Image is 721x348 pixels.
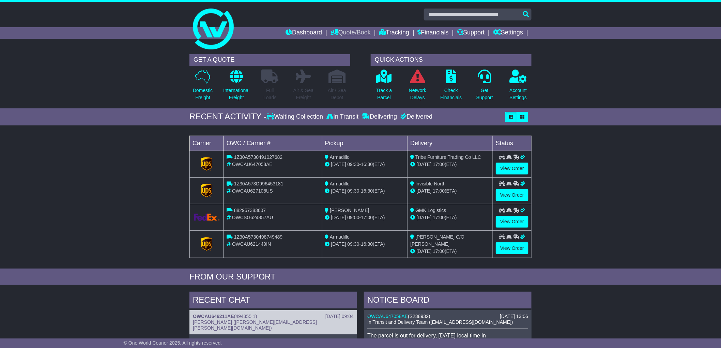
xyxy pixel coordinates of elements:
[433,162,445,167] span: 17:00
[189,54,350,66] div: GET A QUOTE
[367,319,513,325] span: In Transit and Delivery Team ([EMAIL_ADDRESS][DOMAIN_NAME])
[328,87,346,101] p: Air / Sea Depot
[509,69,527,105] a: AccountSettings
[410,187,490,195] div: (ETA)
[325,161,405,168] div: - (ETA)
[409,69,427,105] a: NetworkDelays
[416,248,431,254] span: [DATE]
[201,184,213,197] img: GetCarrierServiceLogo
[234,181,283,186] span: 1Z30A573D996453181
[440,69,462,105] a: CheckFinancials
[476,87,493,101] p: Get Support
[193,314,354,319] div: ( )
[331,162,346,167] span: [DATE]
[376,69,392,105] a: Track aParcel
[223,69,250,105] a: InternationalFreight
[408,136,493,151] td: Delivery
[331,188,346,194] span: [DATE]
[376,87,392,101] p: Track a Parcel
[415,208,446,213] span: GMK Logistics
[510,87,527,101] p: Account Settings
[331,215,346,220] span: [DATE]
[410,161,490,168] div: (ETA)
[367,332,528,345] p: The parcel is out for delivery, [DATE] local time in [GEOGRAPHIC_DATA]
[189,292,357,310] div: RECENT CHAT
[234,154,282,160] span: 1Z30A5730491027682
[193,87,213,101] p: Domestic Freight
[325,241,405,248] div: - (ETA)
[399,113,432,121] div: Delivered
[331,27,371,39] a: Quote/Book
[193,314,234,319] a: OWCAU646211AE
[500,314,528,319] div: [DATE] 13:06
[325,113,360,121] div: In Transit
[416,188,431,194] span: [DATE]
[493,27,523,39] a: Settings
[293,87,313,101] p: Air & Sea Freight
[124,340,222,346] span: © One World Courier 2025. All rights reserved.
[348,241,359,247] span: 09:30
[496,163,528,175] a: View Order
[224,136,322,151] td: OWC / Carrier #
[232,162,273,167] span: OWCAU647058AE
[261,87,278,101] p: Full Loads
[330,208,369,213] span: [PERSON_NAME]
[361,241,373,247] span: 16:30
[433,248,445,254] span: 17:00
[361,215,373,220] span: 17:00
[371,54,532,66] div: QUICK ACTIONS
[410,314,429,319] span: S238932
[286,27,322,39] a: Dashboard
[496,189,528,201] a: View Order
[433,188,445,194] span: 17:00
[493,136,532,151] td: Status
[441,87,462,101] p: Check Financials
[361,188,373,194] span: 16:30
[416,162,431,167] span: [DATE]
[496,242,528,254] a: View Order
[367,314,408,319] a: OWCAU647058AE
[496,216,528,228] a: View Order
[330,181,350,186] span: Armadillo
[189,112,266,122] div: RECENT ACTIVITY -
[201,237,213,251] img: GetCarrierServiceLogo
[266,113,325,121] div: Waiting Collection
[190,136,224,151] td: Carrier
[330,154,350,160] span: Armadillo
[193,319,317,331] span: [PERSON_NAME] ([PERSON_NAME][EMAIL_ADDRESS][PERSON_NAME][DOMAIN_NAME])
[325,314,354,319] div: [DATE] 09:04
[235,314,255,319] span: 494355 1
[410,248,490,255] div: (ETA)
[360,113,399,121] div: Delivering
[364,292,532,310] div: NOTICE BOARD
[361,162,373,167] span: 16:30
[325,187,405,195] div: - (ETA)
[367,314,528,319] div: ( )
[322,136,408,151] td: Pickup
[201,157,213,171] img: GetCarrierServiceLogo
[223,87,249,101] p: International Freight
[234,208,266,213] span: 882957383607
[410,234,464,247] span: [PERSON_NAME] C/O [PERSON_NAME]
[348,162,359,167] span: 09:30
[348,215,359,220] span: 09:00
[457,27,485,39] a: Support
[331,241,346,247] span: [DATE]
[232,241,271,247] span: OWCAU621449IN
[476,69,493,105] a: GetSupport
[348,188,359,194] span: 09:30
[193,338,354,344] p: Morning [PERSON_NAME],
[415,154,481,160] span: Tribe Furniture Trading Co LLC
[193,69,213,105] a: DomesticFreight
[418,27,449,39] a: Financials
[232,215,273,220] span: OWCSG624857AU
[433,215,445,220] span: 17:00
[194,214,219,221] img: GetCarrierServiceLogo
[234,234,282,240] span: 1Z30A5730498749489
[409,87,426,101] p: Network Delays
[379,27,409,39] a: Tracking
[330,234,350,240] span: Armadillo
[325,214,405,221] div: - (ETA)
[416,215,431,220] span: [DATE]
[232,188,273,194] span: OWCAU627108US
